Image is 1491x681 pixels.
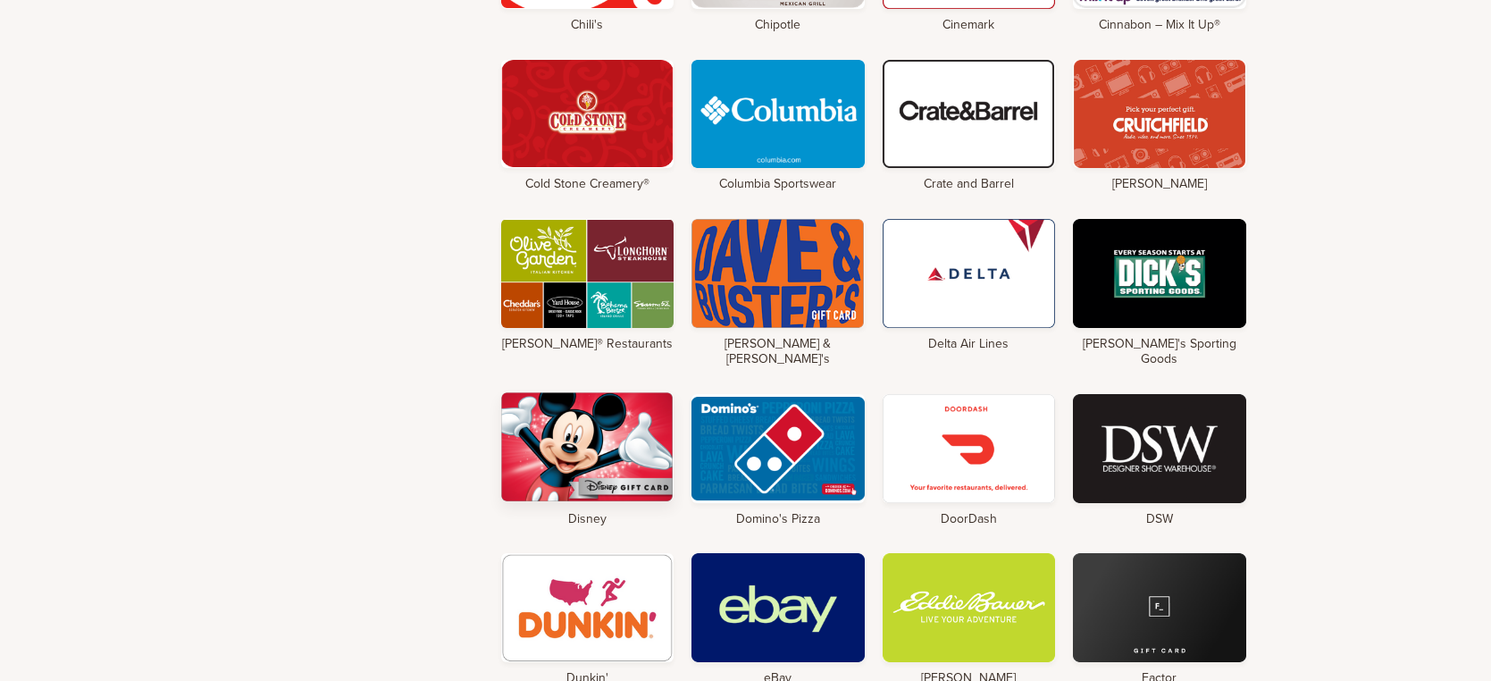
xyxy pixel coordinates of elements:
h4: Cold Stone Creamery® [501,177,674,192]
a: DoorDash [883,394,1056,527]
h4: Columbia Sportswear [691,177,865,192]
h4: Disney [501,512,674,527]
a: Columbia Sportswear [691,60,865,193]
a: Disney [501,394,674,527]
h4: Chipotle [691,18,865,33]
a: [PERSON_NAME]® Restaurants [501,219,674,352]
h4: Cinnabon – Mix It Up® [1073,18,1246,33]
a: DSW [1073,394,1246,527]
a: [PERSON_NAME] & [PERSON_NAME]'s [691,219,865,366]
h4: [PERSON_NAME]® Restaurants [501,337,674,352]
a: Domino's Pizza [691,394,865,527]
h4: Domino's Pizza [691,512,865,527]
a: [PERSON_NAME]'s Sporting Goods [1073,219,1246,366]
a: Cold Stone Creamery® [501,60,674,193]
h4: Crate and Barrel [883,177,1056,192]
a: Crate and Barrel [883,60,1056,193]
a: [PERSON_NAME] [1073,60,1246,193]
h4: DoorDash [883,512,1056,527]
span: Help [41,13,78,29]
h4: [PERSON_NAME] [1073,177,1246,192]
h4: [PERSON_NAME] & [PERSON_NAME]'s [691,337,865,367]
h4: Delta Air Lines [883,337,1056,352]
h4: DSW [1073,512,1246,527]
h4: Chili's [501,18,674,33]
h4: Cinemark [883,18,1056,33]
a: Delta Air Lines [883,219,1056,352]
h4: [PERSON_NAME]'s Sporting Goods [1073,337,1246,367]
